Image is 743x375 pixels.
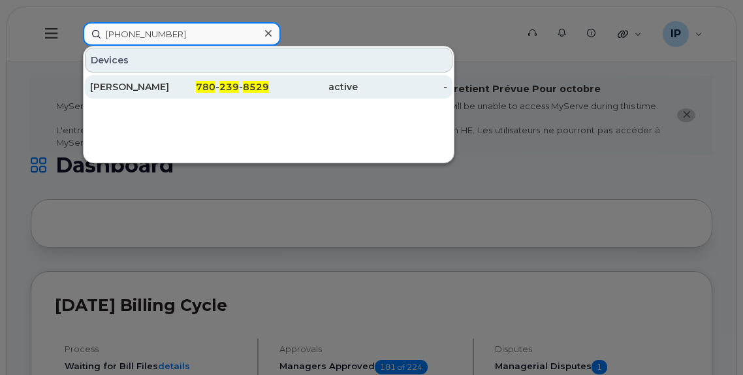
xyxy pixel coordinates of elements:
div: - - [180,80,269,93]
div: [PERSON_NAME] [90,80,180,93]
span: 780 [196,81,215,93]
div: Devices [85,48,452,73]
a: [PERSON_NAME]780-239-8529active- [85,75,452,99]
span: 239 [219,81,239,93]
div: active [269,80,358,93]
span: 8529 [243,81,269,93]
div: - [358,80,447,93]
